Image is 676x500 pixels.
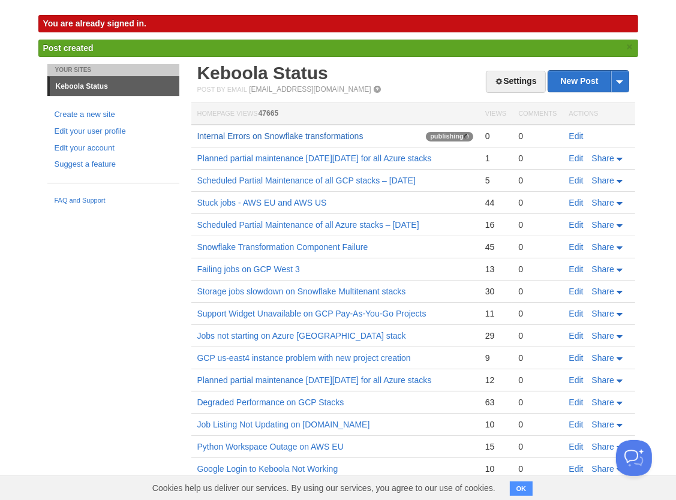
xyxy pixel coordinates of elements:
div: 10 [485,463,506,474]
span: Cookies help us deliver our services. By using our services, you agree to our use of cookies. [140,476,507,500]
div: 0 [518,419,557,430]
a: Scheduled Partial Maintenance of all GCP stacks – [DATE] [197,176,416,185]
div: 63 [485,397,506,408]
span: Share [592,287,614,296]
a: Edit [569,464,584,474]
a: Settings [486,71,545,93]
a: Jobs not starting on Azure [GEOGRAPHIC_DATA] stack [197,331,406,341]
button: OK [510,481,533,496]
a: Planned partial maintenance [DATE][DATE] for all Azure stacks [197,375,432,385]
div: 0 [518,353,557,363]
div: 13 [485,264,506,275]
span: Share [592,153,614,163]
a: Edit [569,442,584,451]
span: Share [592,198,614,207]
span: Share [592,309,614,318]
div: 0 [518,330,557,341]
a: GCP us-east4 instance problem with new project creation [197,353,411,363]
a: Keboola Status [50,77,179,96]
div: 9 [485,353,506,363]
div: 11 [485,308,506,319]
a: Python Workspace Outage on AWS EU [197,442,344,451]
span: Post by Email [197,86,247,93]
div: 0 [518,286,557,297]
a: Edit [569,287,584,296]
a: Degraded Performance on GCP Stacks [197,397,344,407]
a: [EMAIL_ADDRESS][DOMAIN_NAME] [249,85,371,94]
a: Support Widget Unavailable on GCP Pay-As-You-Go Projects [197,309,426,318]
a: New Post [548,71,628,92]
a: Edit [569,353,584,363]
a: Stuck jobs - AWS EU and AWS US [197,198,327,207]
a: Storage jobs slowdown on Snowflake Multitenant stacks [197,287,406,296]
span: Share [592,375,614,385]
a: Snowflake Transformation Component Failure [197,242,368,252]
div: 10 [485,419,506,430]
span: Share [592,397,614,407]
a: Create a new site [55,109,172,121]
span: publishing [426,132,473,141]
a: Edit [569,264,584,274]
a: Planned partial maintenance [DATE][DATE] for all Azure stacks [197,153,432,163]
span: Share [592,353,614,363]
div: 0 [518,375,557,385]
div: 16 [485,219,506,230]
a: Edit [569,397,584,407]
div: 44 [485,197,506,208]
div: 0 [518,264,557,275]
span: Share [592,442,614,451]
div: 0 [518,219,557,230]
span: Share [592,331,614,341]
a: Edit [569,331,584,341]
span: Share [592,176,614,185]
span: Share [592,420,614,429]
a: Edit [569,242,584,252]
span: Post created [43,43,94,53]
a: Edit [569,153,584,163]
span: 47665 [259,109,278,118]
div: 0 [518,308,557,319]
th: Views [479,103,512,125]
th: Homepage Views [191,103,479,125]
div: 0 [518,397,557,408]
span: Share [592,464,614,474]
a: Edit [569,176,584,185]
a: Edit [569,220,584,230]
div: 45 [485,242,506,252]
div: 0 [485,131,506,141]
div: 0 [518,175,557,186]
a: Edit [569,131,584,141]
a: Failing jobs on GCP West 3 [197,264,300,274]
a: FAQ and Support [55,195,172,206]
div: 0 [518,463,557,474]
a: Edit [569,420,584,429]
div: 0 [518,153,557,164]
div: You are already signed in. [38,15,638,32]
li: Your Sites [47,64,179,76]
a: Job Listing Not Updating on [DOMAIN_NAME] [197,420,370,429]
a: Edit your account [55,142,172,155]
span: Share [592,264,614,274]
div: 0 [518,131,557,141]
a: Edit your user profile [55,125,172,138]
div: 0 [518,242,557,252]
div: 30 [485,286,506,297]
div: 12 [485,375,506,385]
span: Share [592,242,614,252]
a: Google Login to Keboola Not Working [197,464,338,474]
div: 5 [485,175,506,186]
a: Suggest a feature [55,158,172,171]
div: 0 [518,441,557,452]
a: × [624,40,635,55]
div: 15 [485,441,506,452]
a: Scheduled Partial Maintenance of all Azure stacks – [DATE] [197,220,419,230]
th: Comments [512,103,563,125]
div: 29 [485,330,506,341]
img: loading-tiny-gray.gif [464,134,469,139]
a: Keboola Status [197,63,328,83]
a: Edit [569,198,584,207]
a: Edit [569,309,584,318]
div: 1 [485,153,506,164]
iframe: Help Scout Beacon - Open [616,440,652,476]
th: Actions [563,103,635,125]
